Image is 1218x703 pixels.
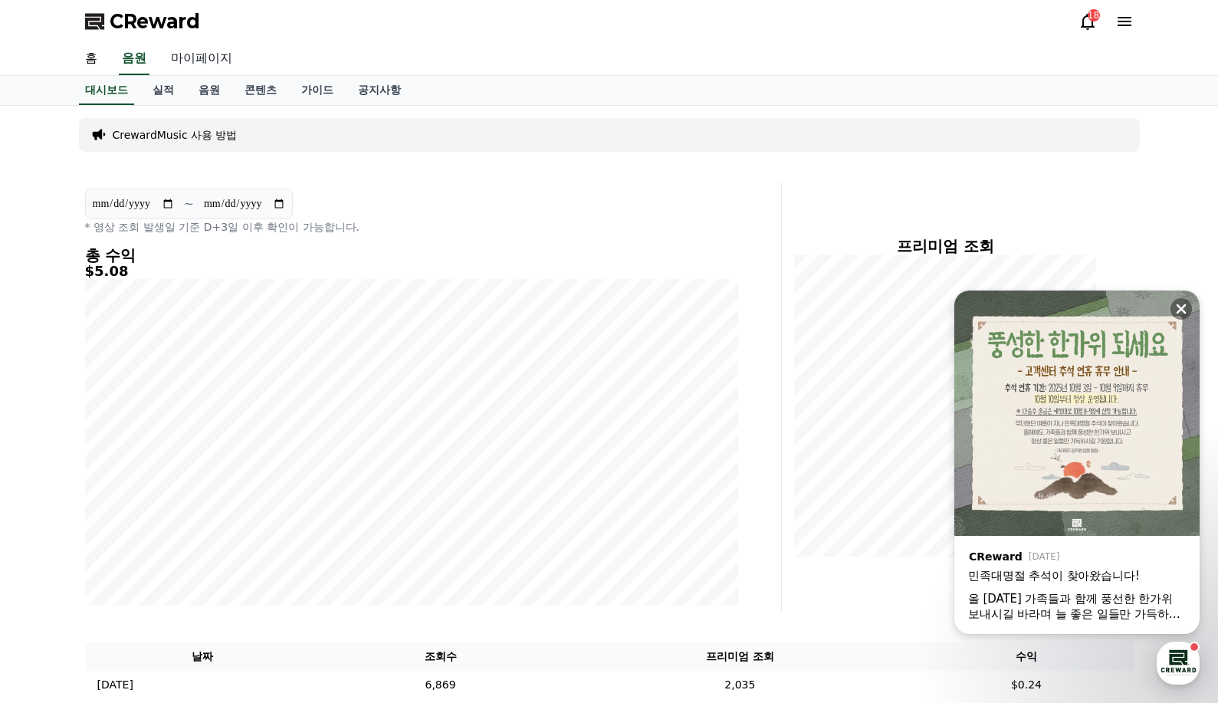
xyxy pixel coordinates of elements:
[159,43,245,75] a: 마이페이지
[1088,9,1100,21] div: 18
[560,642,919,671] th: 프리미엄 조회
[320,642,561,671] th: 조회수
[1078,12,1097,31] a: 18
[85,642,320,671] th: 날짜
[101,486,198,524] a: 대화
[85,9,200,34] a: CReward
[5,486,101,524] a: 홈
[119,43,149,75] a: 음원
[79,76,134,105] a: 대시보드
[186,76,232,105] a: 음원
[289,76,346,105] a: 가이드
[198,486,294,524] a: 설정
[110,9,200,34] span: CReward
[113,127,238,143] a: CrewardMusic 사용 방법
[560,671,919,699] td: 2,035
[237,509,255,521] span: 설정
[97,677,133,693] p: [DATE]
[48,509,57,521] span: 홈
[232,76,289,105] a: 콘텐츠
[73,43,110,75] a: 홈
[919,642,1133,671] th: 수익
[184,195,194,213] p: ~
[140,510,159,522] span: 대화
[85,219,738,235] p: * 영상 조회 발생일 기준 D+3일 이후 확인이 가능합니다.
[919,671,1133,699] td: $0.24
[85,247,738,264] h4: 총 수익
[346,76,413,105] a: 공지사항
[140,76,186,105] a: 실적
[85,264,738,279] h5: $5.08
[794,238,1097,255] h4: 프리미엄 조회
[320,671,561,699] td: 6,869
